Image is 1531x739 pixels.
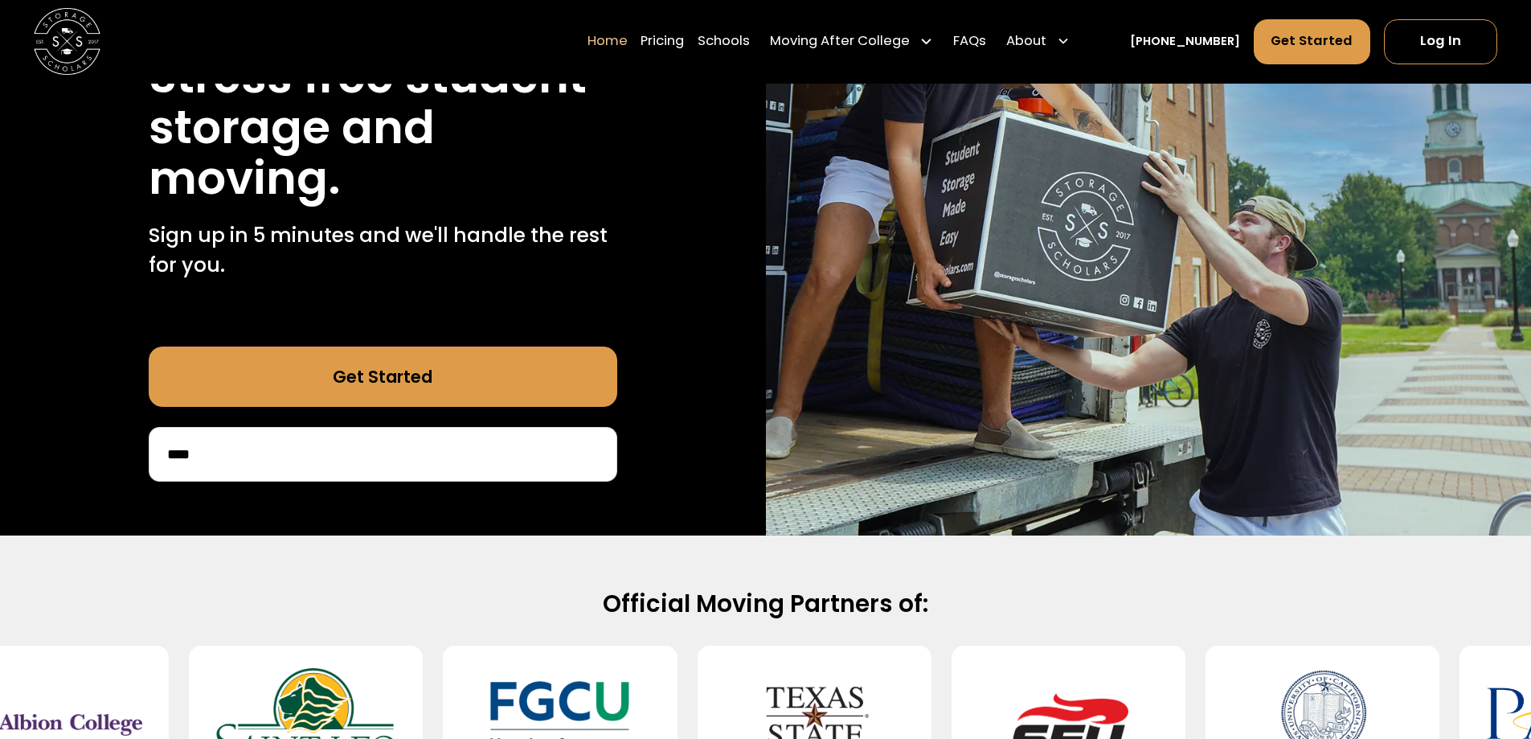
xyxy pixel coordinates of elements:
[1130,33,1240,51] a: [PHONE_NUMBER]
[149,220,617,281] p: Sign up in 5 minutes and we'll handle the rest for you.
[149,347,617,407] a: Get Started
[763,18,940,65] div: Moving After College
[1384,19,1497,64] a: Log In
[149,51,617,203] h1: Stress free student storage and moving.
[231,589,1301,619] h2: Official Moving Partners of:
[1000,18,1077,65] div: About
[698,18,750,65] a: Schools
[641,18,684,65] a: Pricing
[1006,32,1046,52] div: About
[587,18,628,65] a: Home
[770,32,910,52] div: Moving After College
[1254,19,1371,64] a: Get Started
[953,18,986,65] a: FAQs
[34,8,100,75] img: Storage Scholars main logo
